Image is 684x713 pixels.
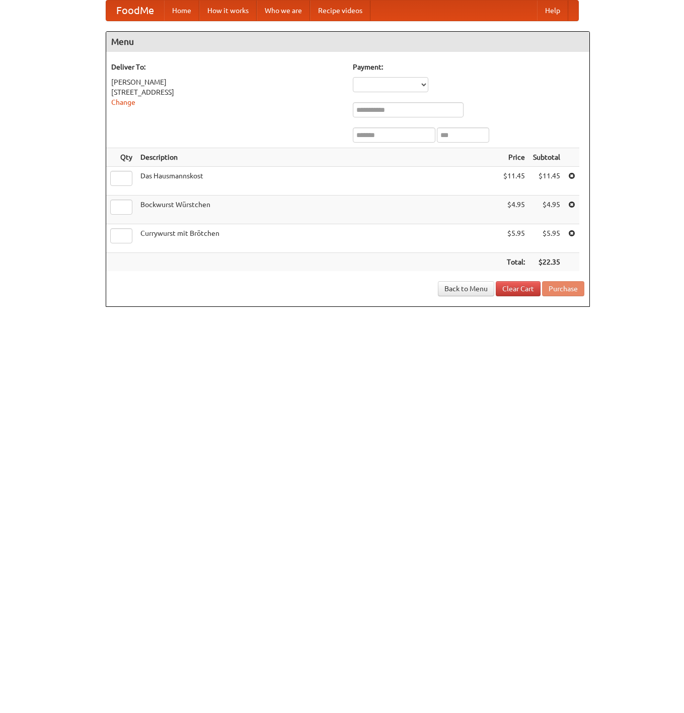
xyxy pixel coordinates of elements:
[499,253,529,272] th: Total:
[310,1,370,21] a: Recipe videos
[542,281,584,296] button: Purchase
[106,148,136,167] th: Qty
[199,1,257,21] a: How it works
[529,196,564,224] td: $4.95
[499,148,529,167] th: Price
[438,281,494,296] a: Back to Menu
[529,148,564,167] th: Subtotal
[499,224,529,253] td: $5.95
[529,253,564,272] th: $22.35
[136,148,499,167] th: Description
[529,167,564,196] td: $11.45
[499,196,529,224] td: $4.95
[164,1,199,21] a: Home
[111,62,343,72] h5: Deliver To:
[111,77,343,87] div: [PERSON_NAME]
[537,1,568,21] a: Help
[106,1,164,21] a: FoodMe
[257,1,310,21] a: Who we are
[499,167,529,196] td: $11.45
[111,87,343,97] div: [STREET_ADDRESS]
[496,281,541,296] a: Clear Cart
[136,224,499,253] td: Currywurst mit Brötchen
[353,62,584,72] h5: Payment:
[111,98,135,106] a: Change
[106,32,589,52] h4: Menu
[529,224,564,253] td: $5.95
[136,167,499,196] td: Das Hausmannskost
[136,196,499,224] td: Bockwurst Würstchen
